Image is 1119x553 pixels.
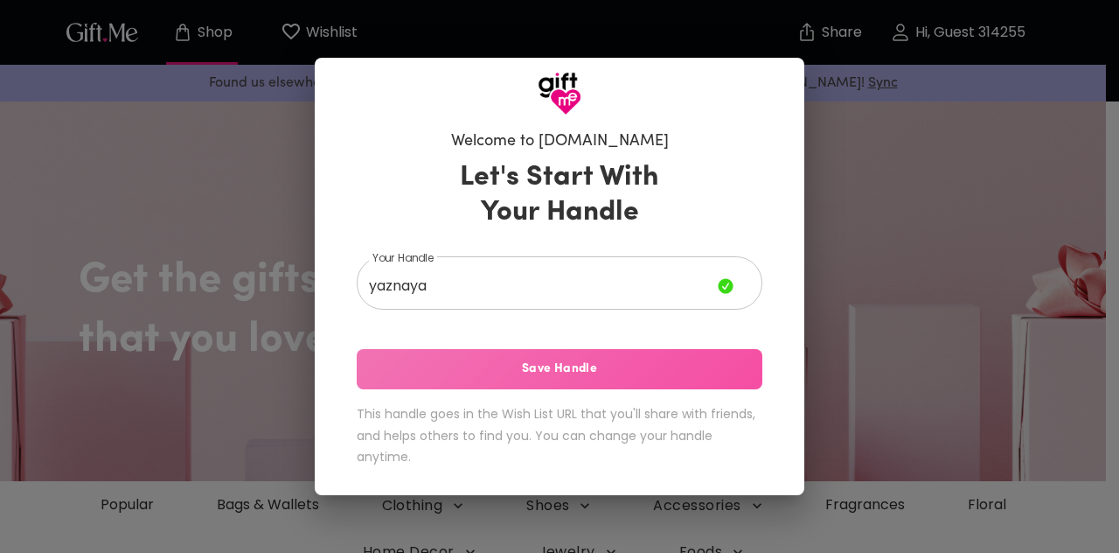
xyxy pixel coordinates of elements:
[357,261,718,310] input: Your Handle
[357,360,762,379] span: Save Handle
[538,72,581,115] img: GiftMe Logo
[357,349,762,389] button: Save Handle
[438,160,681,230] h3: Let's Start With Your Handle
[451,131,669,152] h6: Welcome to [DOMAIN_NAME]
[357,403,762,468] h6: This handle goes in the Wish List URL that you'll share with friends, and helps others to find yo...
